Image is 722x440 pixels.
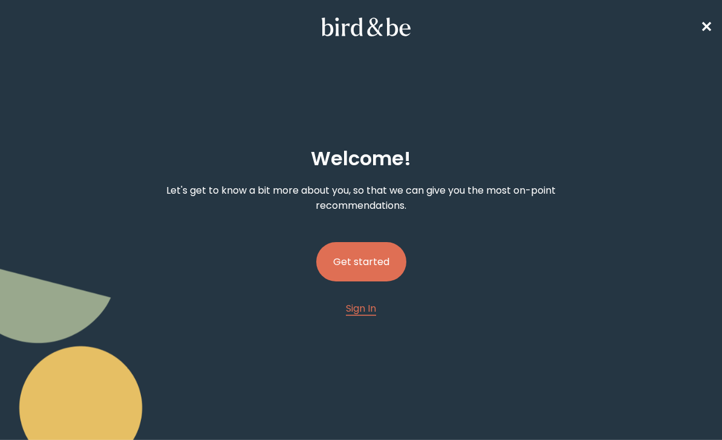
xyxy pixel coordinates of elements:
a: Sign In [346,301,376,316]
a: ✕ [700,16,712,38]
span: Sign In [346,301,376,315]
a: Get started [316,223,406,301]
iframe: Gorgias live chat messenger [662,383,710,428]
button: Get started [316,242,406,281]
span: ✕ [700,17,712,37]
h2: Welcome ! [311,144,411,173]
p: Let's get to know a bit more about you, so that we can give you the most on-point recommendations. [136,183,586,213]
